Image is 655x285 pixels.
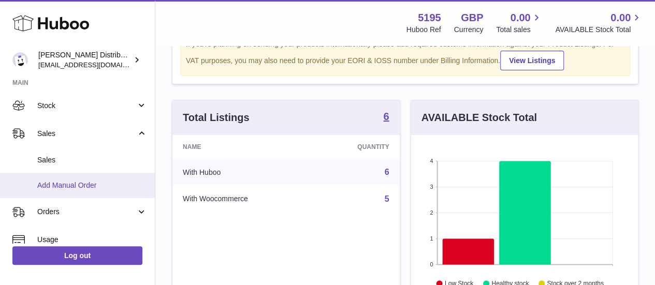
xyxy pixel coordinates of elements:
[383,111,389,122] strong: 6
[385,194,389,203] a: 5
[383,111,389,124] a: 6
[37,235,147,245] span: Usage
[500,51,564,70] a: View Listings
[12,52,28,68] img: mccormackdistr@gmail.com
[430,158,433,164] text: 4
[610,11,631,25] span: 0.00
[37,207,136,217] span: Orders
[496,25,542,35] span: Total sales
[430,184,433,190] text: 3
[183,111,250,125] h3: Total Listings
[37,181,147,190] span: Add Manual Order
[172,135,313,159] th: Name
[555,11,643,35] a: 0.00 AVAILABLE Stock Total
[454,25,484,35] div: Currency
[37,101,136,111] span: Stock
[38,50,132,70] div: [PERSON_NAME] Distribution
[430,209,433,216] text: 2
[12,246,142,265] a: Log out
[430,261,433,267] text: 0
[418,11,441,25] strong: 5195
[172,186,313,213] td: With Woocommerce
[385,168,389,176] a: 6
[38,61,152,69] span: [EMAIL_ADDRESS][DOMAIN_NAME]
[421,111,537,125] h3: AVAILABLE Stock Total
[461,11,483,25] strong: GBP
[313,135,399,159] th: Quantity
[511,11,531,25] span: 0.00
[496,11,542,35] a: 0.00 Total sales
[172,159,313,186] td: With Huboo
[186,39,624,70] div: If you're planning on sending your products internationally please add required customs informati...
[37,129,136,139] span: Sales
[430,235,433,242] text: 1
[555,25,643,35] span: AVAILABLE Stock Total
[37,155,147,165] span: Sales
[406,25,441,35] div: Huboo Ref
